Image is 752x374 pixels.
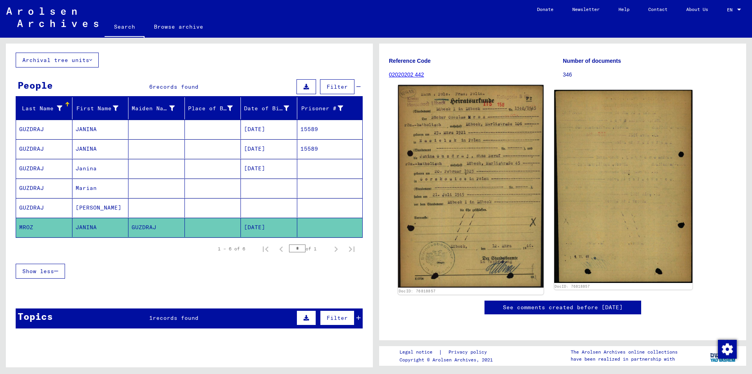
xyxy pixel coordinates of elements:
span: 1 [149,314,153,321]
div: Place of Birth [188,102,243,115]
div: Last Name [19,104,62,113]
a: Browse archive [145,17,213,36]
div: Prisoner # [300,104,343,113]
button: Archival tree units [16,53,99,68]
button: Last page [344,241,360,257]
div: of 1 [289,245,328,252]
a: 02020202 442 [389,71,424,78]
div: First Name [76,104,119,113]
a: Search [105,17,145,38]
span: 6 [149,83,153,90]
div: First Name [76,102,128,115]
mat-cell: GUZDRAJ [16,198,72,217]
mat-cell: GUZDRAJ [16,120,72,139]
img: Change consent [718,340,737,359]
a: DocID: 76818857 [399,289,436,294]
div: Prisoner # [300,102,353,115]
button: First page [258,241,273,257]
mat-header-cell: Last Name [16,97,72,119]
div: People [18,78,53,92]
mat-header-cell: Place of Birth [185,97,241,119]
div: | [399,348,496,356]
button: Filter [320,79,354,94]
img: yv_logo.png [709,346,738,365]
mat-header-cell: Prisoner # [297,97,363,119]
div: Date of Birth [244,102,299,115]
div: Last Name [19,102,72,115]
mat-cell: JANINA [72,120,129,139]
span: records found [153,314,199,321]
button: Next page [328,241,344,257]
mat-cell: JANINA [72,218,129,237]
div: Topics [18,309,53,323]
div: Maiden Name [132,102,184,115]
img: Arolsen_neg.svg [6,7,98,27]
p: have been realized in partnership with [571,356,678,363]
div: Date of Birth [244,104,289,113]
button: Previous page [273,241,289,257]
mat-cell: GUZDRAJ [16,159,72,178]
span: EN [727,7,736,13]
mat-cell: [DATE] [241,139,297,159]
mat-cell: [DATE] [241,218,297,237]
mat-cell: [DATE] [241,159,297,178]
p: The Arolsen Archives online collections [571,348,678,356]
button: Filter [320,310,354,325]
span: records found [153,83,199,90]
div: 1 – 6 of 6 [218,245,245,252]
mat-header-cell: Date of Birth [241,97,297,119]
span: Filter [327,314,348,321]
mat-cell: GUZDRAJ [128,218,185,237]
img: 002.jpg [554,90,693,283]
mat-cell: GUZDRAJ [16,179,72,198]
a: Privacy policy [442,348,496,356]
button: Show less [16,264,65,279]
mat-cell: 15589 [297,120,363,139]
mat-cell: [DATE] [241,120,297,139]
mat-cell: Marian [72,179,129,198]
span: Show less [22,268,54,275]
a: DocID: 76818857 [555,284,590,288]
mat-cell: 15589 [297,139,363,159]
a: Legal notice [399,348,439,356]
div: Place of Birth [188,104,233,113]
span: Filter [327,83,348,90]
mat-cell: Janina [72,159,129,178]
mat-header-cell: First Name [72,97,129,119]
b: Number of documents [563,58,621,64]
mat-cell: JANINA [72,139,129,159]
mat-cell: MROZ [16,218,72,237]
p: 346 [563,71,736,79]
mat-cell: [PERSON_NAME] [72,198,129,217]
b: Reference Code [389,58,431,64]
mat-header-cell: Maiden Name [128,97,185,119]
a: See comments created before [DATE] [503,303,623,312]
img: 001.jpg [398,85,543,288]
p: Copyright © Arolsen Archives, 2021 [399,356,496,363]
div: Maiden Name [132,104,175,113]
mat-cell: GUZDRAJ [16,139,72,159]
